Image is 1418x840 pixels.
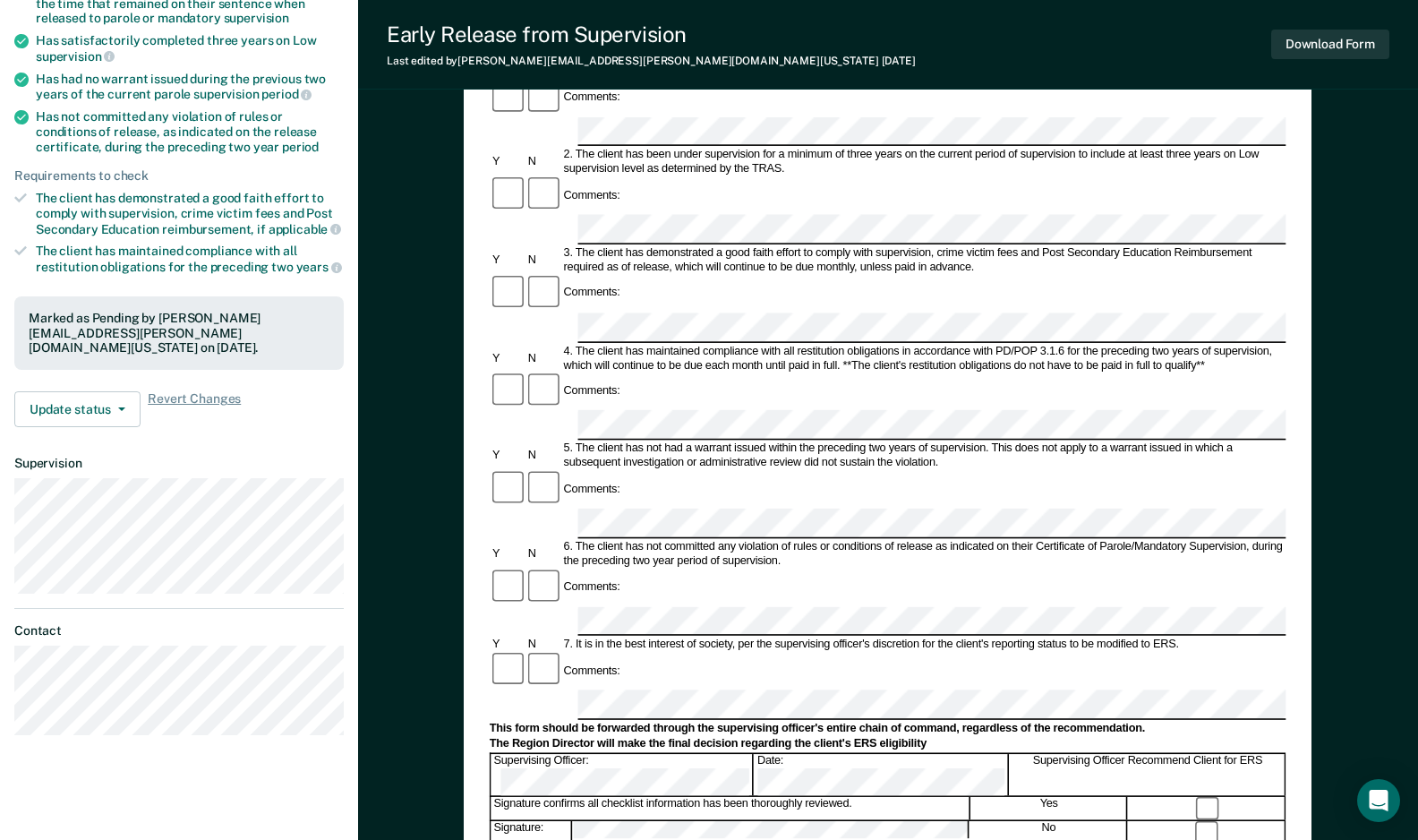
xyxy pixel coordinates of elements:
div: Comments: [561,580,623,595]
span: [DATE] [882,55,916,67]
div: Early Release from Supervision [387,21,916,47]
div: The client has maintained compliance with all restitution obligations for the preceding two [36,244,344,274]
span: supervision [224,11,289,25]
div: 7. It is in the best interest of society, per the supervising officer's discretion for the client... [561,638,1286,652]
span: Revert Changes [148,391,241,427]
div: N [525,547,561,561]
div: Y [490,449,525,463]
div: 2. The client has been under supervision for a minimum of three years on the current period of su... [561,148,1286,176]
div: Y [490,253,525,268]
div: Comments: [561,384,623,399]
div: Y [490,351,525,365]
div: N [525,155,561,169]
button: Update status [14,391,141,427]
div: Comments: [561,287,623,301]
div: N [525,449,561,463]
div: Has had no warrant issued during the previous two years of the current parole supervision [36,72,344,102]
span: period [282,140,319,154]
div: 5. The client has not had a warrant issued within the preceding two years of supervision. This do... [561,441,1286,470]
div: The Region Director will make the final decision regarding the client's ERS eligibility [490,737,1286,751]
div: This form should be forwarded through the supervising officer's entire chain of command, regardle... [490,721,1286,735]
div: Has not committed any violation of rules or conditions of release, as indicated on the release ce... [36,109,344,154]
div: Comments: [561,90,623,105]
div: The client has demonstrated a good faith effort to comply with supervision, crime victim fees and... [36,191,344,236]
div: Comments: [561,483,623,497]
div: Y [490,547,525,561]
dt: Supervision [14,456,344,471]
div: Comments: [561,189,623,203]
button: Download Form [1271,30,1389,59]
div: Comments: [561,664,623,678]
div: Yes [972,797,1129,819]
span: years [296,260,342,274]
span: applicable [269,222,341,236]
div: N [525,351,561,365]
div: Supervising Officer Recommend Client for ERS [1012,754,1286,795]
div: Y [490,638,525,652]
div: Marked as Pending by [PERSON_NAME][EMAIL_ADDRESS][PERSON_NAME][DOMAIN_NAME][US_STATE] on [DATE]. [29,311,329,356]
div: Date: [755,754,1010,795]
div: 6. The client has not committed any violation of rules or conditions of release as indicated on t... [561,540,1286,569]
div: Has satisfactorily completed three years on Low [36,33,344,64]
div: 4. The client has maintained compliance with all restitution obligations in accordance with PD/PO... [561,344,1286,373]
div: Y [490,155,525,169]
div: Open Intercom Messenger [1357,779,1400,822]
span: period [261,87,312,101]
div: Supervising Officer: [491,754,754,795]
div: 3. The client has demonstrated a good faith effort to comply with supervision, crime victim fees ... [561,246,1286,275]
div: N [525,638,561,652]
div: N [525,253,561,268]
div: Signature confirms all checklist information has been thoroughly reviewed. [491,797,970,819]
span: supervision [36,49,115,64]
div: Last edited by [PERSON_NAME][EMAIL_ADDRESS][PERSON_NAME][DOMAIN_NAME][US_STATE] [387,55,916,67]
dt: Contact [14,623,344,639]
div: Requirements to check [14,168,344,184]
